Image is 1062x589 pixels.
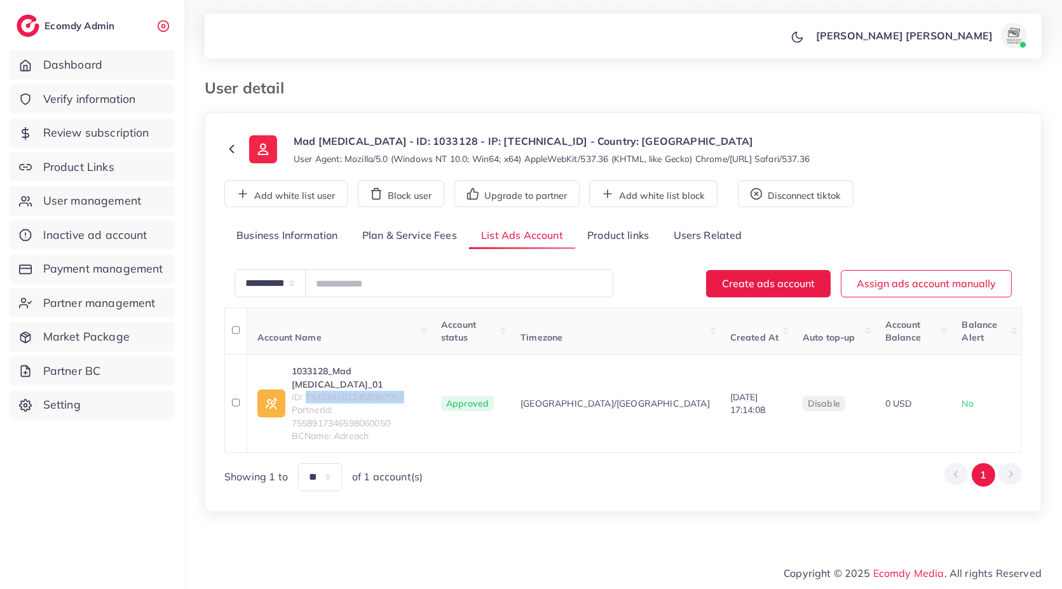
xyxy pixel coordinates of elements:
[43,57,102,73] span: Dashboard
[292,391,421,403] span: ID: 7542341612458967057
[885,398,912,409] span: 0 USD
[589,180,718,207] button: Add white list block
[358,180,444,207] button: Block user
[43,328,130,345] span: Market Package
[43,91,136,107] span: Verify information
[205,79,294,97] h3: User detail
[43,261,163,277] span: Payment management
[738,180,854,207] button: Disconnect tiktok
[944,565,1042,581] span: , All rights Reserved
[43,295,156,311] span: Partner management
[803,332,855,343] span: Auto top-up
[521,332,562,343] span: Timezone
[944,463,1022,487] ul: Pagination
[224,180,348,207] button: Add white list user
[17,15,118,37] a: logoEcomdy Admin
[43,193,141,209] span: User management
[730,332,779,343] span: Created At
[44,20,118,32] h2: Ecomdy Admin
[873,567,944,579] a: Ecomdy Media
[441,396,494,411] span: Approved
[224,222,350,250] a: Business Information
[10,186,175,215] a: User management
[43,159,114,175] span: Product Links
[706,270,831,297] button: Create ads account
[469,222,575,250] a: List Ads Account
[294,152,810,165] small: User Agent: Mozilla/5.0 (Windows NT 10.0; Win64; x64) AppleWebKit/537.36 (KHTML, like Gecko) Chro...
[784,565,1042,581] span: Copyright © 2025
[10,254,175,283] a: Payment management
[816,28,993,43] p: [PERSON_NAME] [PERSON_NAME]
[10,85,175,114] a: Verify information
[43,363,101,379] span: Partner BC
[17,15,39,37] img: logo
[292,403,421,430] span: PartnerId: 7558917346598060050
[441,319,476,343] span: Account status
[885,319,921,343] span: Account Balance
[294,133,810,149] p: Mad [MEDICAL_DATA] - ID: 1033128 - IP: [TECHNICAL_ID] - Country: [GEOGRAPHIC_DATA]
[10,50,175,79] a: Dashboard
[1001,23,1026,48] img: avatar
[10,118,175,147] a: Review subscription
[257,389,285,417] img: ic-ad-info.7fc67b75.svg
[809,23,1031,48] a: [PERSON_NAME] [PERSON_NAME]avatar
[730,391,765,416] span: [DATE] 17:14:08
[257,332,322,343] span: Account Name
[808,398,840,409] span: disable
[292,430,421,442] span: BCName: Adreach
[10,356,175,386] a: Partner BC
[841,270,1012,297] button: Assign ads account manually
[292,365,421,391] a: 1033128_Mad [MEDICAL_DATA]_01
[521,397,710,410] span: [GEOGRAPHIC_DATA]/[GEOGRAPHIC_DATA]
[575,222,661,250] a: Product links
[972,463,995,487] button: Go to page 1
[10,220,175,250] a: Inactive ad account
[43,396,81,413] span: Setting
[962,398,973,409] span: No
[224,470,288,484] span: Showing 1 to
[10,288,175,318] a: Partner management
[249,135,277,163] img: ic-user-info.36bf1079.svg
[352,470,423,484] span: of 1 account(s)
[10,390,175,419] a: Setting
[10,322,175,351] a: Market Package
[350,222,469,250] a: Plan & Service Fees
[43,125,149,141] span: Review subscription
[10,152,175,182] a: Product Links
[454,180,580,207] button: Upgrade to partner
[962,319,997,343] span: Balance Alert
[43,227,147,243] span: Inactive ad account
[661,222,754,250] a: Users Related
